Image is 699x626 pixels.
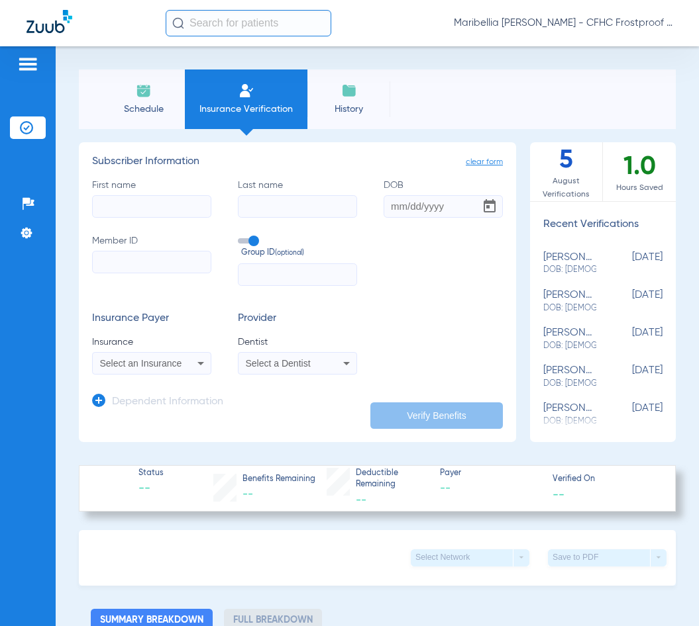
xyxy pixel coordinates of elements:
[112,103,175,116] span: Schedule
[275,247,304,259] small: (optional)
[92,312,211,326] h3: Insurance Payer
[530,218,676,232] h3: Recent Verifications
[241,247,357,259] span: Group ID
[596,289,663,314] span: [DATE]
[238,179,357,218] label: Last name
[112,396,223,409] h3: Dependent Information
[246,358,311,369] span: Select a Dentist
[530,175,602,201] span: August Verifications
[543,402,596,427] div: [PERSON_NAME]
[239,83,254,99] img: Manual Insurance Verification
[596,251,663,276] span: [DATE]
[543,289,596,314] div: [PERSON_NAME]
[138,480,164,497] span: --
[543,327,596,351] div: [PERSON_NAME]
[596,365,663,389] span: [DATE]
[543,340,596,352] span: DOB: [DEMOGRAPHIC_DATA]
[341,83,357,99] img: History
[596,402,663,427] span: [DATE]
[92,195,211,218] input: First name
[317,103,380,116] span: History
[603,142,676,201] div: 1.0
[553,474,654,486] span: Verified On
[92,156,503,169] h3: Subscriber Information
[17,56,38,72] img: hamburger-icon
[440,480,541,497] span: --
[543,378,596,390] span: DOB: [DEMOGRAPHIC_DATA]
[166,10,331,36] input: Search for patients
[242,489,253,500] span: --
[242,474,315,486] span: Benefits Remaining
[138,468,164,480] span: Status
[553,487,565,501] span: --
[543,365,596,389] div: [PERSON_NAME]
[172,17,184,29] img: Search Icon
[603,181,676,195] span: Hours Saved
[384,179,503,218] label: DOB
[476,193,503,220] button: Open calendar
[92,179,211,218] label: First name
[356,495,366,506] span: --
[454,17,672,30] span: Maribellia [PERSON_NAME] - CFHC Frostproof Dental
[238,195,357,218] input: Last name
[136,83,152,99] img: Schedule
[92,335,211,349] span: Insurance
[440,468,541,480] span: Payer
[370,402,503,429] button: Verify Benefits
[543,302,596,314] span: DOB: [DEMOGRAPHIC_DATA]
[92,251,211,273] input: Member ID
[92,234,211,286] label: Member ID
[195,103,297,116] span: Insurance Verification
[384,195,503,218] input: DOBOpen calendar
[238,312,357,326] h3: Provider
[466,156,503,169] span: clear form
[27,10,72,33] img: Zuub Logo
[543,251,596,276] div: [PERSON_NAME]
[100,358,182,369] span: Select an Insurance
[530,142,603,201] div: 5
[543,264,596,276] span: DOB: [DEMOGRAPHIC_DATA]
[596,327,663,351] span: [DATE]
[238,335,357,349] span: Dentist
[356,468,428,491] span: Deductible Remaining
